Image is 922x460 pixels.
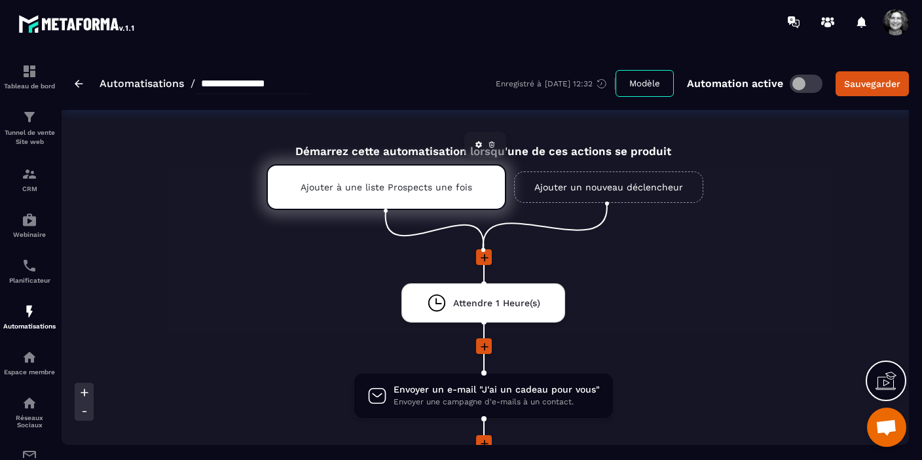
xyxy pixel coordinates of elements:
[234,130,733,158] div: Démarrez cette automatisation lorsqu'une de ces actions se produit
[867,408,906,447] div: Ouvrir le chat
[3,340,56,385] a: automationsautomationsEspace membre
[3,185,56,192] p: CRM
[3,231,56,238] p: Webinaire
[616,70,674,97] button: Modèle
[394,396,600,408] span: Envoyer une campagne d'e-mails à un contact.
[496,78,616,90] div: Enregistré à
[3,128,56,147] p: Tunnel de vente Site web
[3,156,56,202] a: formationformationCRM
[18,12,136,35] img: logo
[3,82,56,90] p: Tableau de bord
[22,212,37,228] img: automations
[3,323,56,330] p: Automatisations
[394,383,600,396] span: Envoyer un e-mail "J'ai un cadeau pour vous"
[22,349,37,365] img: automations
[3,294,56,340] a: automationsautomationsAutomatisations
[514,171,703,203] a: Ajouter un nouveau déclencheur
[3,368,56,376] p: Espace membre
[3,202,56,248] a: automationsautomationsWebinaire
[22,395,37,411] img: social-network
[844,77,900,90] div: Sauvegarder
[301,182,472,192] p: Ajouter à une liste Prospects une fois
[3,99,56,156] a: formationformationTunnel de vente Site web
[22,109,37,125] img: formation
[3,414,56,429] p: Réseaux Sociaux
[100,77,184,90] a: Automatisations
[75,80,83,88] img: arrow
[22,166,37,182] img: formation
[22,63,37,79] img: formation
[3,248,56,294] a: schedulerschedulerPlanificateur
[3,54,56,99] a: formationformationTableau de bord
[687,77,783,90] p: Automation active
[3,385,56,438] a: social-networksocial-networkRéseaux Sociaux
[3,277,56,284] p: Planificateur
[22,304,37,319] img: automations
[191,77,195,90] span: /
[545,79,593,88] p: [DATE] 12:32
[453,297,540,310] span: Attendre 1 Heure(s)
[22,258,37,274] img: scheduler
[836,71,909,96] button: Sauvegarder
